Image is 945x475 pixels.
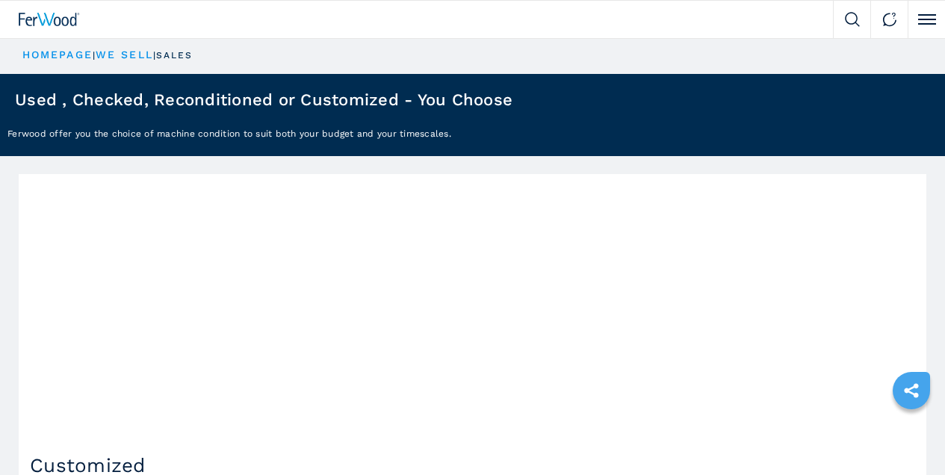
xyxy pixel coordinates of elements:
[893,372,930,409] a: sharethis
[93,50,96,60] span: |
[153,50,156,60] span: |
[845,12,860,27] img: Search
[15,92,512,108] h1: Used , Checked, Reconditioned or Customized - You Choose
[908,1,945,38] button: Click to toggle menu
[19,13,80,26] img: Ferwood
[882,12,897,27] img: Contact us
[22,49,93,60] a: HOMEPAGE
[96,49,153,60] a: we sell
[19,174,926,435] img: Customized
[156,49,193,62] p: sales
